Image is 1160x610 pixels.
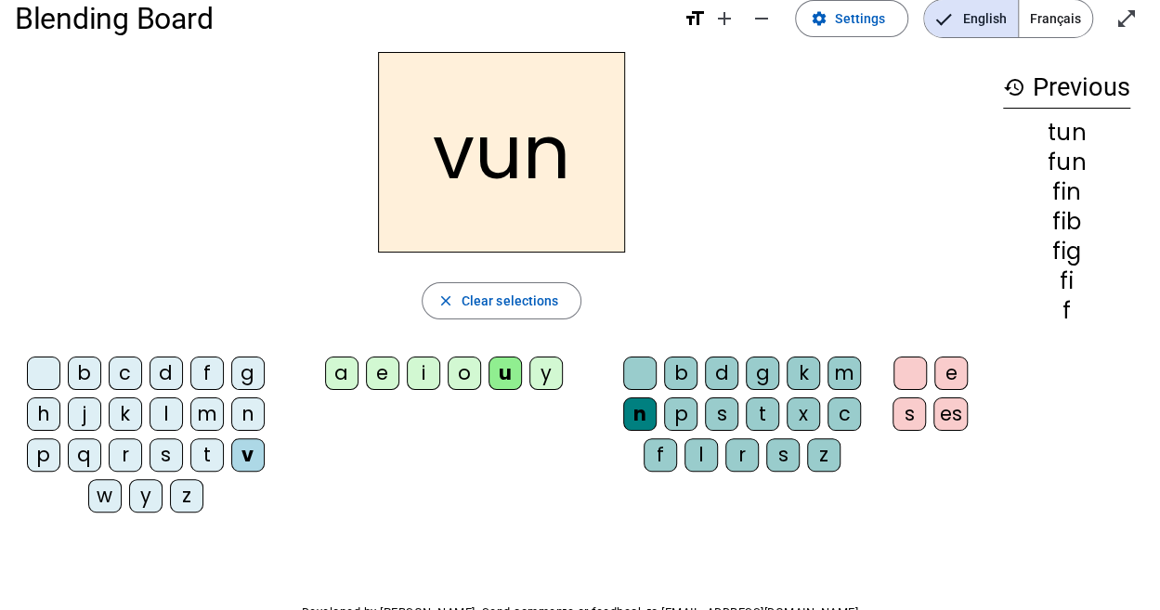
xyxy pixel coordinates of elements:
div: c [109,357,142,390]
div: n [623,397,657,431]
span: Settings [835,7,885,30]
div: l [684,438,718,472]
div: p [27,438,60,472]
div: j [68,397,101,431]
div: r [725,438,759,472]
div: r [109,438,142,472]
div: g [231,357,265,390]
div: s [766,438,800,472]
h2: vun [378,52,625,253]
div: z [170,479,203,513]
mat-icon: close [437,292,454,309]
div: k [109,397,142,431]
div: m [190,397,224,431]
div: g [746,357,779,390]
div: e [366,357,399,390]
mat-icon: add [713,7,736,30]
div: y [129,479,163,513]
div: m [828,357,861,390]
div: v [231,438,265,472]
div: s [150,438,183,472]
div: d [150,357,183,390]
div: z [807,438,841,472]
mat-icon: settings [811,10,828,27]
span: Clear selections [462,290,559,312]
div: b [68,357,101,390]
div: f [1003,300,1130,322]
div: t [746,397,779,431]
mat-icon: remove [750,7,773,30]
div: fi [1003,270,1130,292]
div: es [933,397,968,431]
h3: Previous [1003,67,1130,109]
div: c [828,397,861,431]
div: y [529,357,563,390]
div: o [448,357,481,390]
div: u [489,357,522,390]
div: f [644,438,677,472]
div: fun [1003,151,1130,174]
mat-icon: open_in_full [1115,7,1138,30]
div: e [934,357,968,390]
div: t [190,438,224,472]
div: h [27,397,60,431]
div: x [787,397,820,431]
button: Clear selections [422,282,582,319]
div: a [325,357,358,390]
div: w [88,479,122,513]
div: q [68,438,101,472]
div: i [407,357,440,390]
div: fig [1003,240,1130,263]
div: s [893,397,926,431]
div: k [787,357,820,390]
div: fib [1003,211,1130,233]
div: tun [1003,122,1130,144]
div: l [150,397,183,431]
mat-icon: history [1003,76,1025,98]
mat-icon: format_size [684,7,706,30]
div: s [705,397,738,431]
div: n [231,397,265,431]
div: d [705,357,738,390]
div: b [664,357,697,390]
div: fin [1003,181,1130,203]
div: p [664,397,697,431]
div: f [190,357,224,390]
